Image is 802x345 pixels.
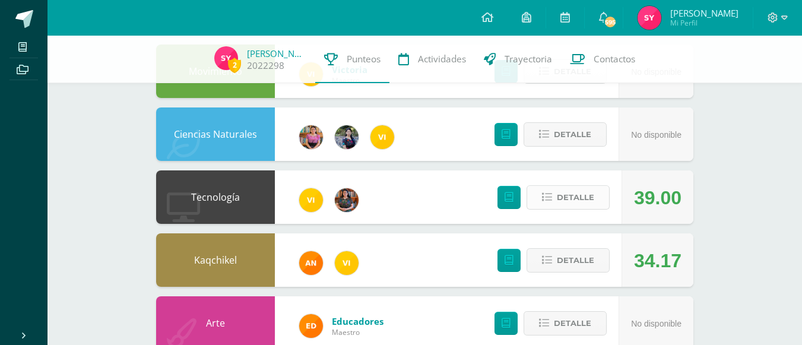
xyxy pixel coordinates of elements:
[557,249,594,271] span: Detalle
[332,315,383,327] a: Educadores
[418,53,466,65] span: Actividades
[370,125,394,149] img: f428c1eda9873657749a26557ec094a8.png
[527,248,610,273] button: Detalle
[557,186,594,208] span: Detalle
[156,107,275,161] div: Ciencias Naturales
[604,15,617,29] span: 595
[315,36,389,83] a: Punteos
[299,125,323,149] img: e8319d1de0642b858999b202df7e829e.png
[594,53,635,65] span: Contactos
[670,18,738,28] span: Mi Perfil
[389,36,475,83] a: Actividades
[335,125,359,149] img: b2b209b5ecd374f6d147d0bc2cef63fa.png
[670,7,738,19] span: [PERSON_NAME]
[247,59,284,72] a: 2022298
[347,53,381,65] span: Punteos
[554,124,591,145] span: Detalle
[247,48,306,59] a: [PERSON_NAME]
[299,188,323,212] img: f428c1eda9873657749a26557ec094a8.png
[561,36,644,83] a: Contactos
[156,233,275,287] div: Kaqchikel
[335,188,359,212] img: 60a759e8b02ec95d430434cf0c0a55c7.png
[335,251,359,275] img: f428c1eda9873657749a26557ec094a8.png
[299,314,323,338] img: ed927125212876238b0630303cb5fd71.png
[631,130,681,140] span: No disponible
[634,171,681,224] div: 39.00
[299,251,323,275] img: fc6731ddebfef4a76f049f6e852e62c4.png
[634,234,681,287] div: 34.17
[524,311,607,335] button: Detalle
[638,6,661,30] img: 0aa53c0745a0659898462b4f1c47c08b.png
[527,185,610,210] button: Detalle
[214,46,238,70] img: 0aa53c0745a0659898462b4f1c47c08b.png
[554,312,591,334] span: Detalle
[156,170,275,224] div: Tecnología
[505,53,552,65] span: Trayectoria
[524,122,607,147] button: Detalle
[631,319,681,328] span: No disponible
[475,36,561,83] a: Trayectoria
[332,327,383,337] span: Maestro
[228,58,241,72] span: 2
